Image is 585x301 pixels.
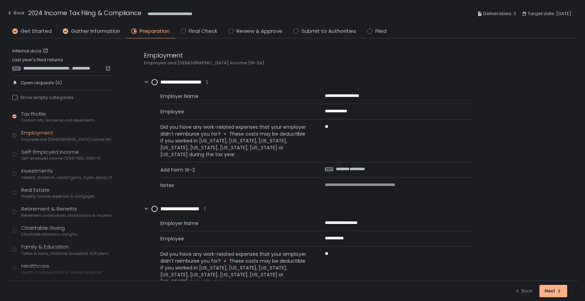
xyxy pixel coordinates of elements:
div: Charitable Giving [21,224,78,237]
div: Family & Education [21,243,109,256]
a: Internal docs [12,48,50,54]
span: Gather Information [71,27,120,35]
div: Employee and [DEMOGRAPHIC_DATA] income (W-2s) [144,60,473,66]
button: Back [7,8,25,20]
div: Last year's filed returns [12,57,112,71]
button: Back [515,285,533,297]
span: Employee and [DEMOGRAPHIC_DATA] income (W-2s) [21,137,112,142]
div: Back [515,288,533,294]
span: Tuition & loans, childcare, household, 529 plans [21,251,109,256]
div: Next [545,288,562,294]
span: Charitable donations and gifts [21,232,78,237]
div: Investments [21,167,112,180]
button: Next [539,285,567,297]
span: Retirement contributions, distributions & income (1099-R, 5498) [21,213,112,218]
div: Back [7,9,25,17]
div: Employment [144,51,473,60]
span: Contact info, residence, and dependents [21,118,95,123]
span: Target date: [DATE] [528,10,571,18]
div: Tax Profile [21,110,95,123]
span: Preparation [139,27,170,35]
span: Get Started [21,27,52,35]
span: Employer Name [160,93,308,100]
span: Property income, expenses & mortgages [21,194,95,199]
span: Self-employed income (1099-NEC, 1099-K) [21,156,101,161]
span: Filed [375,27,387,35]
div: Real Estate [21,186,95,199]
div: Self-Employed Income [21,148,101,161]
h1: 2024 Income Tax Filing & Compliance [28,8,142,17]
span: Deliverables: 2 [483,10,516,18]
div: Healthcare [21,262,102,275]
span: Add Form W-2 [160,166,308,173]
span: Did you have any work-related expenses that your employer didn’t reimburse you for? 🔸 These costs... [160,124,308,158]
span: Employer Name [160,220,308,227]
div: Employment [21,129,112,142]
span: Open requests (0) [21,80,62,86]
span: Health insurance, HSAs & medical expenses [21,270,102,275]
span: Review & Approve [236,27,282,35]
span: Final Check [189,27,217,35]
span: Submit to Authorities [302,27,356,35]
span: Employee [160,108,308,115]
span: Did you have any work-related expenses that your employer didn’t reimburse you for? 🔸 These costs... [160,251,308,285]
span: Notes [160,182,308,189]
div: Retirement & Benefits [21,205,112,218]
span: Employee [160,235,308,242]
span: Interest, dividends, capital gains, crypto, equity (1099s, K-1s) [21,175,112,180]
